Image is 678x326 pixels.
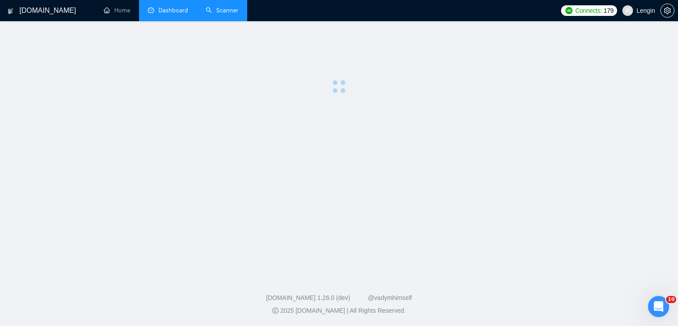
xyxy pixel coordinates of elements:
[666,296,676,303] span: 10
[7,306,671,315] div: 2025 [DOMAIN_NAME] | All Rights Reserved.
[272,307,279,314] span: copyright
[368,294,412,301] a: @vadymhimself
[648,296,669,317] iframe: Intercom live chat
[206,7,238,14] a: searchScanner
[104,7,130,14] a: homeHome
[603,6,613,15] span: 179
[158,7,188,14] span: Dashboard
[8,4,14,18] img: logo
[660,4,674,18] button: setting
[660,7,674,14] a: setting
[661,7,674,14] span: setting
[625,8,631,14] span: user
[575,6,602,15] span: Connects:
[148,7,154,13] span: dashboard
[565,7,573,14] img: upwork-logo.png
[266,294,350,301] a: [DOMAIN_NAME] 1.26.0 (dev)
